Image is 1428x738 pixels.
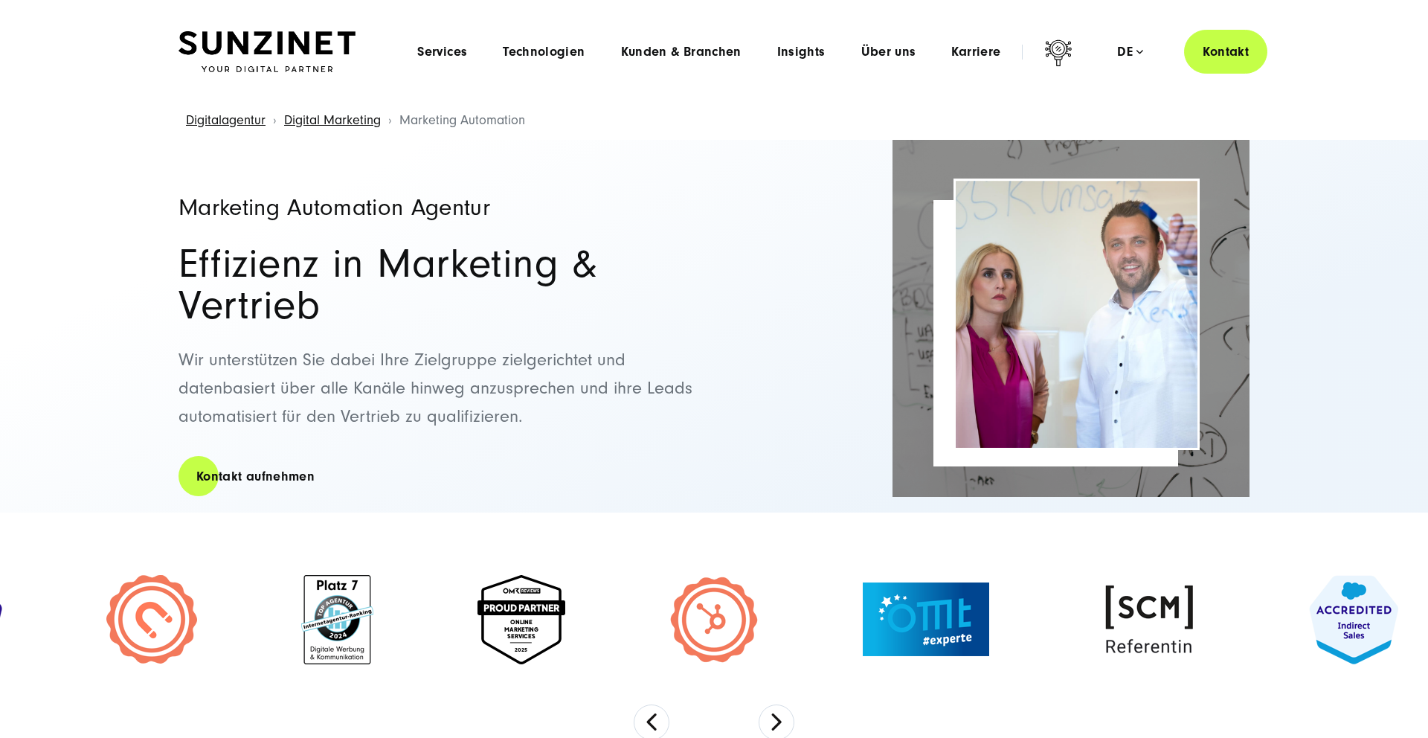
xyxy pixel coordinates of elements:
a: Kontakt [1184,30,1267,74]
div: de [1117,45,1143,60]
a: Digital Marketing [284,112,381,128]
h1: Marketing Automation Agentur [178,196,699,219]
span: Wir unterstützen Sie dabei Ihre Zielgruppe zielgerichtet und datenbasiert über alle Kanäle hinweg... [178,350,692,427]
a: Kontakt aufnehmen [178,455,332,498]
img: Marketing Automation Agentur Header | Mann und Frau brainstormen zusammen und machen Notizen [956,181,1197,448]
img: SUNZINET Full Service Digital Agentur [178,31,356,73]
span: Marketing Automation [399,112,525,128]
a: Über uns [861,45,916,60]
a: Digitalagentur [186,112,266,128]
img: Zertifiziert Salesforce indirect sales experts - Salesforce Beratung und implementierung Partner ... [1309,575,1398,664]
img: Online marketing services 2025 - Digital Agentur SUNZNET - OMR Proud Partner [477,575,565,664]
img: Zertifiziert HubSpot Expert Siegel [669,575,759,664]
img: Top 7 in Internet Agentur Deutschland - Digital Agentur SUNZINET [301,575,373,664]
a: Technologien [503,45,585,60]
a: Insights [777,45,826,60]
img: SCM Referentin Siegel - OMT Experte Siegel - Digitalagentur SUNZINET [1093,575,1205,664]
h2: Effizienz in Marketing & Vertrieb [178,243,699,327]
a: Karriere [951,45,1000,60]
img: OMT Experte Siegel - Digital Marketing Agentur SUNZINET [863,583,989,656]
img: Full-Service Digitalagentur SUNZINET - Integration & Process Automation_2 [892,140,1249,497]
img: Zertifiziert Hubspot inbound marketing Expert - HubSpot Beratung und implementierung Partner Agentur [106,575,197,664]
a: Services [417,45,467,60]
a: Kunden & Branchen [621,45,742,60]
